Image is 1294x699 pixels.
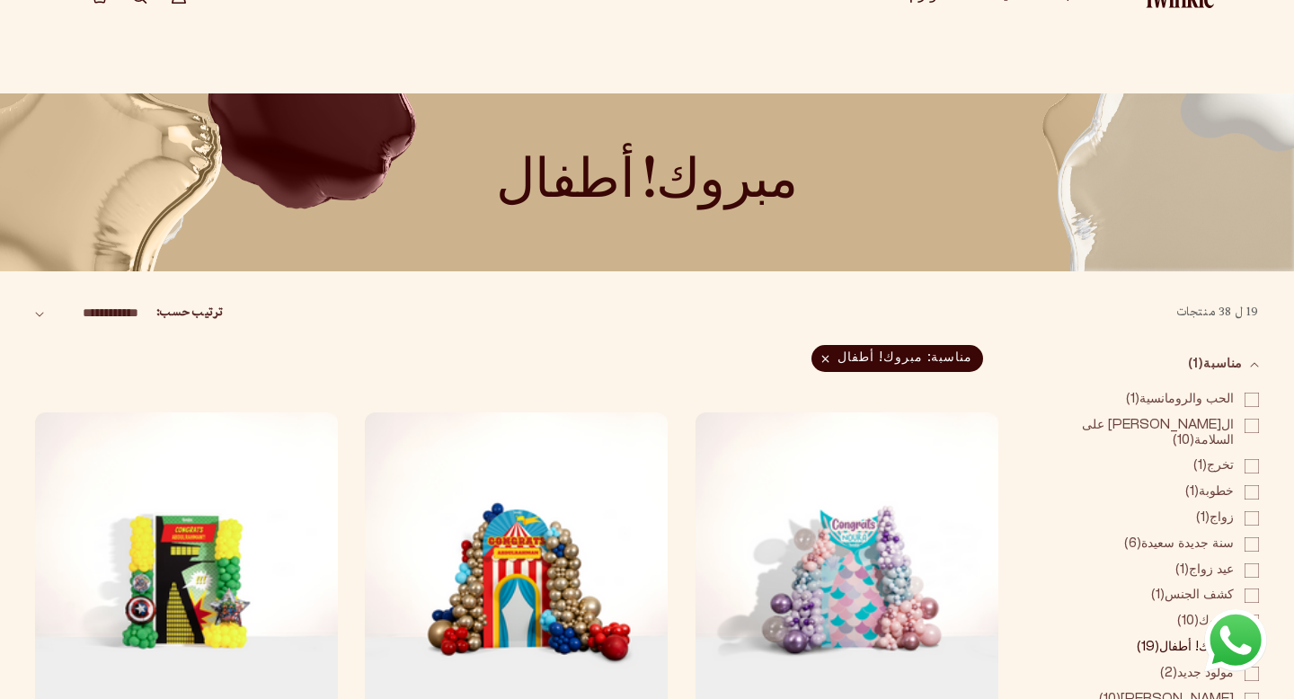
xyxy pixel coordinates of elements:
[1025,341,1259,387] summary: مناسبة (1 تم اختياره)
[1193,459,1234,474] span: (1)
[1177,668,1234,679] span: مولود جديد
[1196,511,1234,526] span: (1)
[1189,564,1234,576] span: عيد زواج
[1082,420,1234,447] span: ال[PERSON_NAME] على السلامة
[1177,305,1259,321] span: 19 ل 38 منتجات
[1141,538,1234,550] span: سنة جديدة سعيدة
[1124,537,1234,553] span: (6)
[156,304,224,323] label: ترتيب حسب:
[1126,393,1234,408] span: (1)
[1199,615,1234,627] span: مبروك
[811,345,983,372] span: مناسبة: مبروك! أطفال
[1043,419,1234,449] span: (10)
[1175,563,1234,579] span: (1)
[1185,485,1234,500] span: (1)
[1151,588,1234,604] span: (1)
[1188,355,1243,374] span: مناسبة
[1207,460,1234,472] span: تخرج
[1165,589,1234,601] span: كشف الجنس
[1139,394,1234,405] span: الحب والرومانسية
[1159,641,1234,653] span: مبروك! أطفال
[1210,512,1234,524] span: زواج
[1160,667,1234,682] span: (2)
[1199,486,1234,498] span: خطوبة
[1177,615,1234,630] span: (10)
[1188,358,1204,370] span: (1)
[1137,641,1234,656] span: (19)
[810,345,985,372] a: مناسبة: مبروك! أطفال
